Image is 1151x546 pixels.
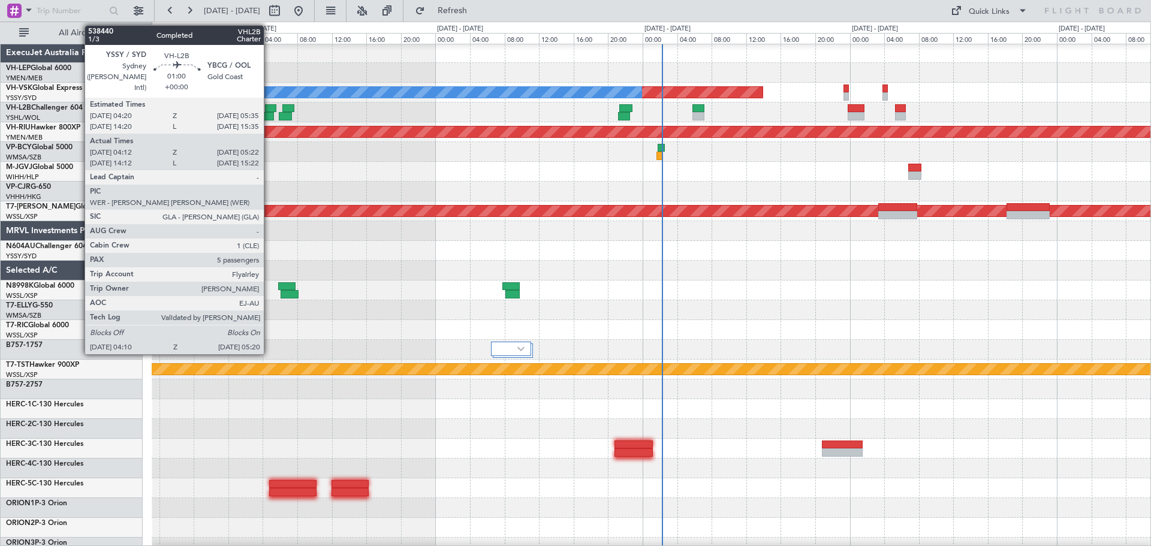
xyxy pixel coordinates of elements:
[159,33,194,44] div: 16:00
[6,93,37,102] a: YSSY/SYD
[6,133,43,142] a: YMEN/MEB
[6,203,116,210] a: T7-[PERSON_NAME]Global 7500
[6,104,83,111] a: VH-L2BChallenger 604
[6,85,98,92] a: VH-VSKGlobal Express XRS
[437,24,483,34] div: [DATE] - [DATE]
[6,322,69,329] a: T7-RICGlobal 6000
[409,1,481,20] button: Refresh
[6,441,83,448] a: HERC-3C-130 Hercules
[366,33,401,44] div: 16:00
[746,33,781,44] div: 12:00
[988,33,1023,44] div: 16:00
[6,441,32,448] span: HERC-3
[6,460,83,467] a: HERC-4C-130 Hercules
[1059,24,1105,34] div: [DATE] - [DATE]
[574,33,608,44] div: 16:00
[6,342,43,349] a: B757-1757
[6,252,37,261] a: YSSY/SYD
[6,74,43,83] a: YMEN/MEB
[6,302,53,309] a: T7-ELLYG-550
[6,65,31,72] span: VH-LEP
[6,124,80,131] a: VH-RIUHawker 800XP
[852,24,898,34] div: [DATE] - [DATE]
[781,33,815,44] div: 16:00
[204,5,260,16] span: [DATE] - [DATE]
[945,1,1034,20] button: Quick Links
[644,24,691,34] div: [DATE] - [DATE]
[228,33,263,44] div: 00:00
[6,311,41,320] a: WMSA/SZB
[6,124,31,131] span: VH-RIU
[194,33,228,44] div: 20:00
[6,291,38,300] a: WSSL/XSP
[6,421,32,428] span: HERC-2
[6,361,79,369] a: T7-TSTHawker 900XP
[13,23,130,43] button: All Aircraft
[6,331,38,340] a: WSSL/XSP
[37,2,106,20] input: Trip Number
[953,33,988,44] div: 12:00
[6,302,32,309] span: T7-ELLY
[6,212,38,221] a: WSSL/XSP
[263,33,297,44] div: 04:00
[6,65,71,72] a: VH-LEPGlobal 6000
[154,24,200,34] div: [DATE] - [DATE]
[6,85,32,92] span: VH-VSK
[6,282,34,289] span: N8998K
[815,33,850,44] div: 20:00
[6,192,41,201] a: VHHH/HKG
[6,113,40,122] a: YSHL/WOL
[6,173,39,182] a: WIHH/HLP
[427,7,478,15] span: Refresh
[6,401,32,408] span: HERC-1
[6,381,30,388] span: B757-2
[919,33,954,44] div: 08:00
[332,33,367,44] div: 12:00
[6,421,83,428] a: HERC-2C-130 Hercules
[6,183,31,191] span: VP-CJR
[6,164,73,171] a: M-JGVJGlobal 5000
[6,342,30,349] span: B757-1
[6,520,35,527] span: ORION2
[677,33,712,44] div: 04:00
[6,370,38,379] a: WSSL/XSP
[470,33,505,44] div: 04:00
[6,144,73,151] a: VP-BCYGlobal 5000
[6,144,32,151] span: VP-BCY
[230,24,276,34] div: [DATE] - [DATE]
[6,203,76,210] span: T7-[PERSON_NAME]
[969,6,1010,18] div: Quick Links
[539,33,574,44] div: 12:00
[6,401,83,408] a: HERC-1C-130 Hercules
[1092,33,1126,44] div: 04:00
[6,104,31,111] span: VH-L2B
[6,460,32,467] span: HERC-4
[1057,33,1092,44] div: 00:00
[6,520,67,527] a: ORION2P-3 Orion
[505,33,540,44] div: 08:00
[435,33,470,44] div: 00:00
[6,243,35,250] span: N604AU
[6,164,32,171] span: M-JGVJ
[6,381,43,388] a: B757-2757
[517,346,525,351] img: arrow-gray.svg
[6,243,87,250] a: N604AUChallenger 604
[608,33,643,44] div: 20:00
[6,282,74,289] a: N8998KGlobal 6000
[6,500,67,507] a: ORION1P-3 Orion
[31,29,126,37] span: All Aircraft
[6,153,41,162] a: WMSA/SZB
[850,33,885,44] div: 00:00
[6,480,32,487] span: HERC-5
[712,33,746,44] div: 08:00
[6,361,29,369] span: T7-TST
[884,33,919,44] div: 04:00
[401,33,436,44] div: 20:00
[6,480,83,487] a: HERC-5C-130 Hercules
[6,500,35,507] span: ORION1
[6,183,51,191] a: VP-CJRG-650
[643,33,677,44] div: 00:00
[6,322,28,329] span: T7-RIC
[297,33,332,44] div: 08:00
[1022,33,1057,44] div: 20:00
